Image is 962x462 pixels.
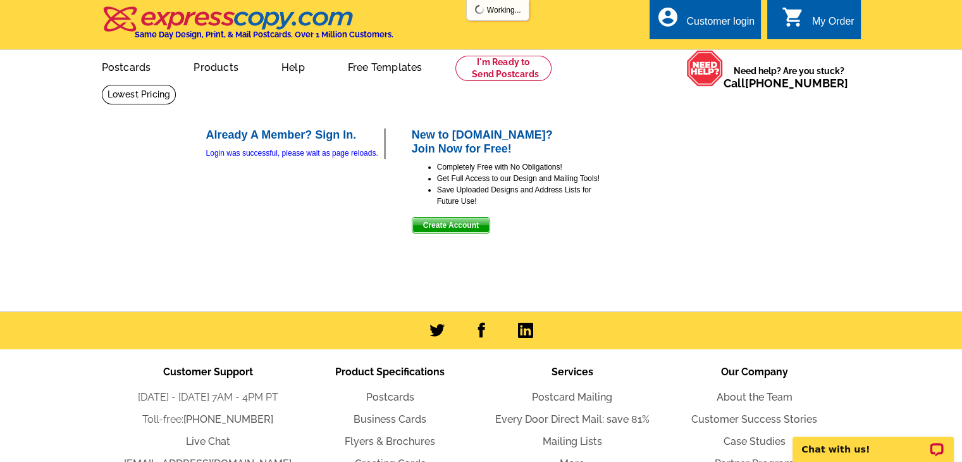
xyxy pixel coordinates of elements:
li: Save Uploaded Designs and Address Lists for Future Use! [437,184,601,207]
h2: New to [DOMAIN_NAME]? Join Now for Free! [412,128,601,156]
li: [DATE] - [DATE] 7AM - 4PM PT [117,390,299,405]
li: Completely Free with No Obligations! [437,161,601,173]
h4: Same Day Design, Print, & Mail Postcards. Over 1 Million Customers. [135,30,393,39]
i: account_circle [656,6,679,28]
span: Customer Support [163,366,253,378]
a: Products [173,51,259,81]
a: Every Door Direct Mail: save 81% [495,413,650,425]
span: Need help? Are you stuck? [724,65,854,90]
img: loading... [474,4,484,15]
span: Product Specifications [335,366,445,378]
a: Flyers & Brochures [345,435,435,447]
a: Business Cards [354,413,426,425]
a: About the Team [717,391,792,403]
div: Customer login [686,16,755,34]
span: Call [724,77,848,90]
a: Postcards [82,51,171,81]
a: Postcard Mailing [532,391,612,403]
a: Customer Success Stories [691,413,817,425]
a: [PHONE_NUMBER] [745,77,848,90]
a: Case Studies [724,435,786,447]
i: shopping_cart [782,6,805,28]
button: Create Account [412,217,490,234]
div: My Order [812,16,854,34]
h2: Already A Member? Sign In. [206,128,384,142]
a: Postcards [366,391,414,403]
a: Live Chat [186,435,230,447]
a: Free Templates [328,51,443,81]
a: [PHONE_NUMBER] [183,413,273,425]
div: Login was successful, please wait as page reloads. [206,147,384,159]
a: Help [261,51,325,81]
li: Toll-free: [117,412,299,427]
a: account_circle Customer login [656,14,755,30]
a: shopping_cart My Order [782,14,854,30]
a: Same Day Design, Print, & Mail Postcards. Over 1 Million Customers. [102,15,393,39]
span: Our Company [721,366,788,378]
span: Services [552,366,593,378]
a: Mailing Lists [543,435,602,447]
span: Create Account [412,218,490,233]
iframe: LiveChat chat widget [784,422,962,462]
li: Get Full Access to our Design and Mailing Tools! [437,173,601,184]
img: help [686,50,724,87]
